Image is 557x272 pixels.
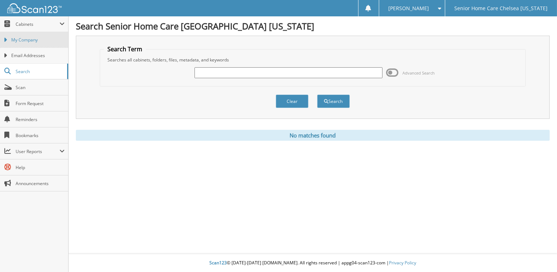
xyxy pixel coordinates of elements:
[388,6,429,11] span: [PERSON_NAME]
[76,130,550,141] div: No matches found
[16,148,60,155] span: User Reports
[104,45,146,53] legend: Search Term
[16,132,65,139] span: Bookmarks
[455,6,548,11] span: Senior Home Care Chelsea [US_STATE]
[276,95,308,108] button: Clear
[209,260,227,266] span: Scan123
[389,260,416,266] a: Privacy Policy
[16,68,64,75] span: Search
[402,70,435,76] span: Advanced Search
[521,237,557,272] iframe: Chat Widget
[76,20,550,32] h1: Search Senior Home Care [GEOGRAPHIC_DATA] [US_STATE]
[16,21,60,27] span: Cabinets
[16,164,65,171] span: Help
[16,100,65,107] span: Form Request
[69,254,557,272] div: © [DATE]-[DATE] [DOMAIN_NAME]. All rights reserved | appg04-scan123-com |
[16,180,65,187] span: Announcements
[11,37,65,43] span: My Company
[16,116,65,123] span: Reminders
[16,84,65,91] span: Scan
[7,3,62,13] img: scan123-logo-white.svg
[104,57,521,63] div: Searches all cabinets, folders, files, metadata, and keywords
[11,52,65,59] span: Email Addresses
[317,95,350,108] button: Search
